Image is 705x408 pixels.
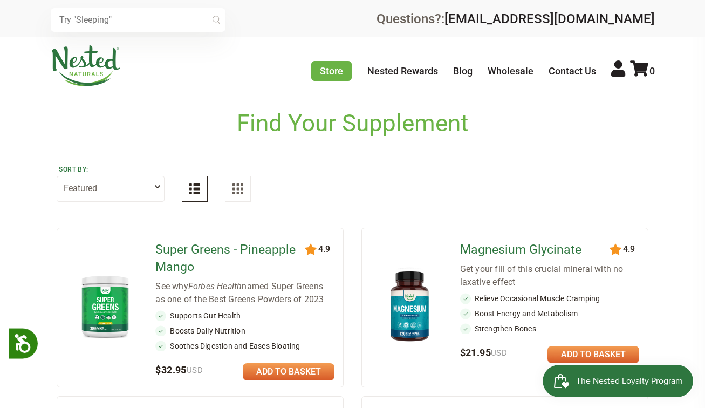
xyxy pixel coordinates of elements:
[155,364,203,376] span: $32.95
[491,348,507,358] span: USD
[630,65,655,77] a: 0
[59,165,162,174] label: Sort by:
[379,266,441,346] img: Magnesium Glycinate
[488,65,533,77] a: Wholesale
[460,347,508,358] span: $21.95
[377,12,655,25] div: Questions?:
[367,65,438,77] a: Nested Rewards
[51,45,121,86] img: Nested Naturals
[311,61,352,81] a: Store
[649,65,655,77] span: 0
[460,293,639,304] li: Relieve Occasional Muscle Cramping
[155,310,334,321] li: Supports Gut Health
[543,365,694,397] iframe: Button to open loyalty program pop-up
[444,11,655,26] a: [EMAIL_ADDRESS][DOMAIN_NAME]
[232,183,243,194] img: Grid
[51,8,225,32] input: Try "Sleeping"
[460,308,639,319] li: Boost Energy and Metabolism
[188,281,242,291] em: Forbes Health
[155,341,334,351] li: Soothes Digestion and Eases Bloating
[74,271,136,342] img: Super Greens - Pineapple Mango
[460,263,639,289] div: Get your fill of this crucial mineral with no laxative effect
[155,241,307,276] a: Super Greens - Pineapple Mango
[155,325,334,336] li: Boosts Daily Nutrition
[453,65,473,77] a: Blog
[460,323,639,334] li: Strengthen Bones
[155,280,334,306] div: See why named Super Greens as one of the Best Greens Powders of 2023
[237,110,468,137] h1: Find Your Supplement
[549,65,596,77] a: Contact Us
[460,241,612,259] a: Magnesium Glycinate
[189,183,200,194] img: List
[187,365,203,375] span: USD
